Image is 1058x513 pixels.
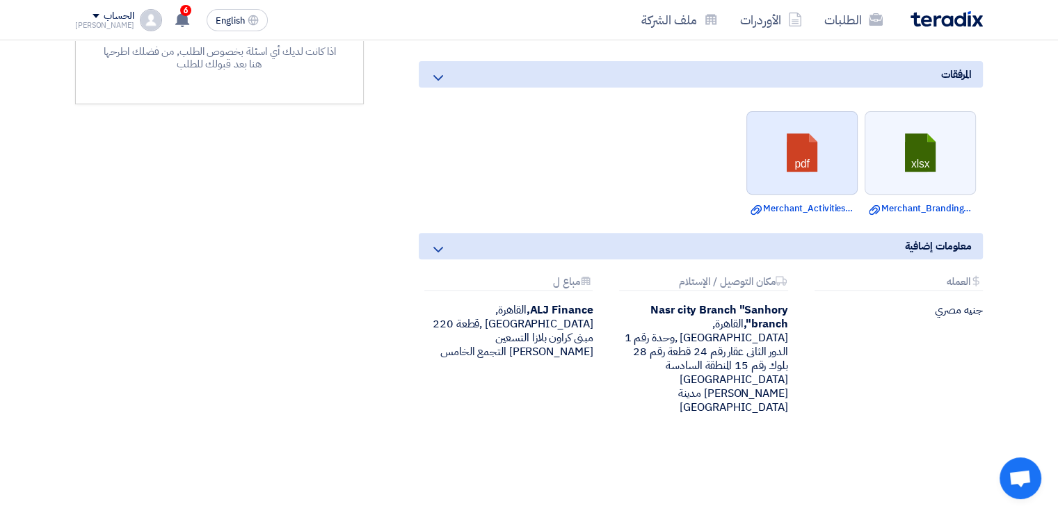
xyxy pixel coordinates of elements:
span: English [216,16,245,26]
div: القاهرة, [GEOGRAPHIC_DATA] ,قطعة 220 مبنى كراون بلازا التسعين [PERSON_NAME] التجمع الخامس [419,303,593,359]
img: profile_test.png [140,9,162,31]
div: مباع ل [424,276,593,291]
div: مكان التوصيل / الإستلام [619,276,787,291]
a: Merchant_Branding.xlsx [869,202,972,215]
span: معلومات إضافية [904,238,972,254]
div: جنيه مصري [809,303,983,317]
div: الحساب [104,10,134,22]
div: القاهرة, [GEOGRAPHIC_DATA] ,وحدة رقم 1 الدور الثانى عقار رقم 24 قطعة رقم 28 بلوك رقم 15 المنطقة ا... [614,303,787,414]
a: الطلبات [813,3,894,36]
div: العمله [815,276,983,291]
b: ALJ Finance, [527,302,593,318]
div: Open chat [1000,457,1041,499]
a: ملف الشركة [630,3,729,36]
div: اذا كانت لديك أي اسئلة بخصوص الطلب, من فضلك اطرحها هنا بعد قبولك للطلب [102,45,338,70]
a: Merchant_Activities_Jameel_September__V.pdf [751,202,853,215]
span: 6 [180,5,191,16]
b: Nasr city Branch "Sanhory branch", [650,302,788,332]
a: الأوردرات [729,3,813,36]
div: [PERSON_NAME] [75,22,134,29]
button: English [207,9,268,31]
img: Teradix logo [911,11,983,27]
span: المرفقات [941,67,972,82]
